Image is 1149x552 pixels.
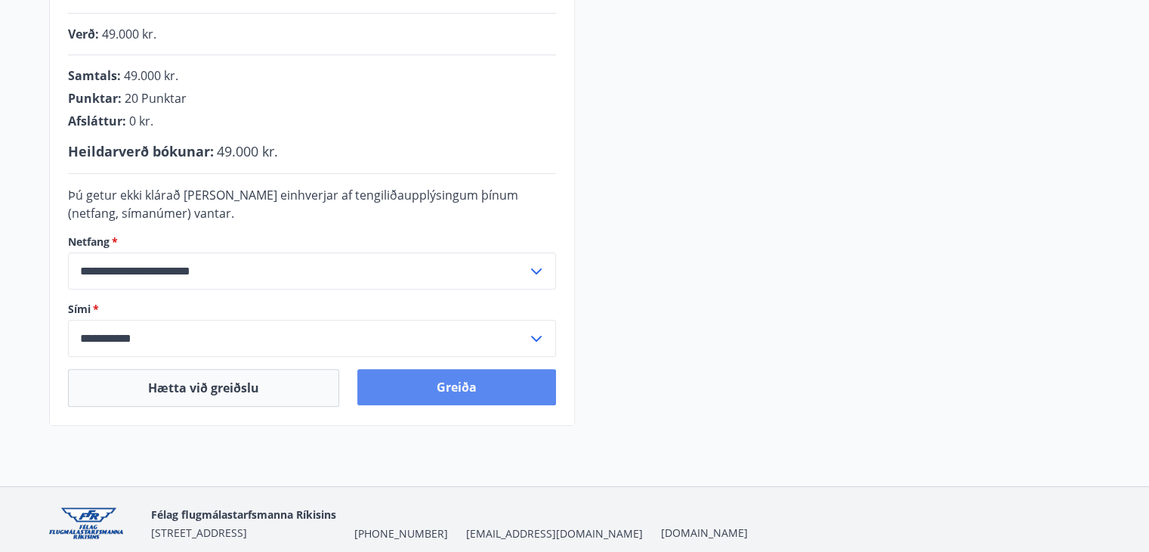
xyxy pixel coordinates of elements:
[151,526,247,540] span: [STREET_ADDRESS]
[217,142,278,160] span: 49.000 kr.
[68,302,556,317] label: Sími
[354,526,448,541] span: [PHONE_NUMBER]
[68,234,556,250] label: Netfang
[357,369,556,405] button: Greiða
[68,369,339,407] button: Hætta við greiðslu
[661,526,748,540] a: [DOMAIN_NAME]
[125,90,187,107] span: 20 Punktar
[124,67,178,84] span: 49.000 kr.
[466,526,643,541] span: [EMAIL_ADDRESS][DOMAIN_NAME]
[68,26,99,42] span: Verð :
[68,142,214,160] span: Heildarverð bókunar :
[68,187,518,222] span: Þú getur ekki klárað [PERSON_NAME] einhverjar af tengiliðaupplýsingum þínum (netfang, símanúmer) ...
[151,507,336,522] span: Félag flugmálastarfsmanna Ríkisins
[68,113,126,129] span: Afsláttur :
[68,90,122,107] span: Punktar :
[68,67,121,84] span: Samtals :
[49,507,139,540] img: jpzx4QWYf4KKDRVudBx9Jb6iv5jAOT7IkiGygIXa.png
[129,113,153,129] span: 0 kr.
[102,26,156,42] span: 49.000 kr.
